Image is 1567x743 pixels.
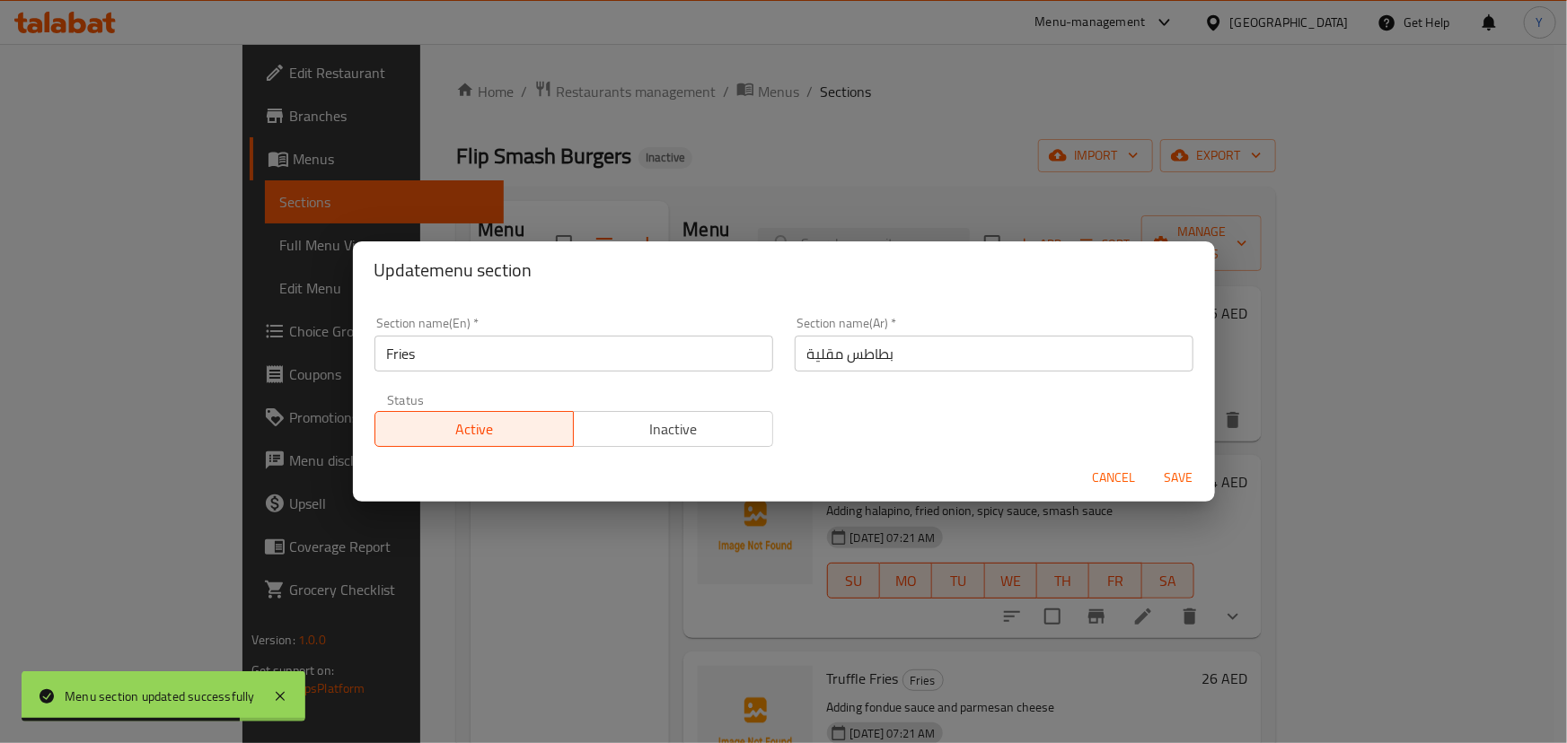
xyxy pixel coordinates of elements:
input: Please enter section name(ar) [795,336,1193,371]
span: Cancel [1093,467,1136,489]
span: Save [1158,467,1201,489]
div: Menu section updated successfully [65,686,255,706]
input: Please enter section name(en) [374,336,773,371]
button: Active [374,411,575,447]
button: Save [1150,461,1208,494]
h2: Update menu section [374,256,1193,284]
button: Inactive [573,411,773,447]
button: Cancel [1086,461,1143,494]
span: Inactive [581,416,766,442]
span: Active [383,416,568,442]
